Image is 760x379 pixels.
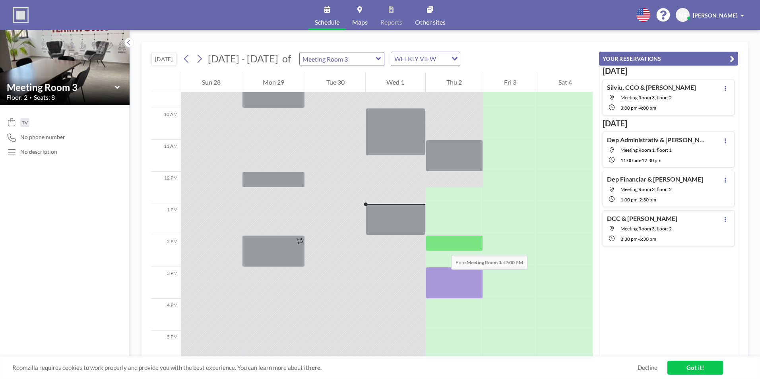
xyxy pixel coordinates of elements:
[640,157,642,163] span: -
[151,52,176,66] button: [DATE]
[151,267,181,299] div: 3 PM
[693,12,737,19] span: [PERSON_NAME]
[7,81,115,93] input: Meeting Room 3
[151,235,181,267] div: 2 PM
[483,72,537,92] div: Fri 3
[607,215,677,222] h4: DCC & [PERSON_NAME]
[151,203,181,235] div: 1 PM
[667,361,723,375] a: Got it!
[181,72,242,92] div: Sun 28
[620,147,672,153] span: Meeting Room 1, floor: 1
[426,72,483,92] div: Thu 2
[642,157,661,163] span: 12:30 PM
[638,105,639,111] span: -
[620,95,672,101] span: Meeting Room 3, floor: 2
[639,236,656,242] span: 6:30 PM
[638,364,657,371] a: Decline
[438,54,447,64] input: Search for option
[380,19,402,25] span: Reports
[20,148,57,155] div: No description
[13,7,29,23] img: organization-logo
[620,197,638,203] span: 1:00 PM
[607,83,696,91] h4: Silviu, CCO & [PERSON_NAME]
[208,52,278,64] span: [DATE] - [DATE]
[151,76,181,108] div: 9 AM
[308,364,322,371] a: here.
[34,93,55,101] span: Seats: 8
[603,118,735,128] h3: [DATE]
[29,95,32,100] span: •
[242,72,305,92] div: Mon 29
[639,105,656,111] span: 4:00 PM
[639,197,656,203] span: 2:30 PM
[22,120,28,126] span: TV
[607,175,703,183] h4: Dep Financiar & [PERSON_NAME]
[620,105,638,111] span: 3:00 PM
[352,19,368,25] span: Maps
[415,19,446,25] span: Other sites
[620,226,672,232] span: Meeting Room 3, floor: 2
[282,52,291,65] span: of
[151,299,181,331] div: 4 PM
[151,331,181,362] div: 5 PM
[305,72,365,92] div: Tue 30
[315,19,339,25] span: Schedule
[505,259,523,265] b: 2:00 PM
[12,364,638,371] span: Roomzilla requires cookies to work properly and provide you with the best experience. You can lea...
[620,236,638,242] span: 2:30 PM
[366,72,425,92] div: Wed 1
[300,52,376,66] input: Meeting Room 3
[620,186,672,192] span: Meeting Room 3, floor: 2
[467,259,501,265] b: Meeting Room 3
[20,133,65,141] span: No phone number
[151,108,181,140] div: 10 AM
[451,255,527,270] span: Book at
[599,52,738,66] button: YOUR RESERVATIONS
[537,72,593,92] div: Sat 4
[391,52,460,66] div: Search for option
[638,197,639,203] span: -
[679,12,687,19] span: NB
[603,66,735,76] h3: [DATE]
[638,236,639,242] span: -
[151,140,181,172] div: 11 AM
[393,54,438,64] span: WEEKLY VIEW
[607,136,706,144] h4: Dep Administrativ & [PERSON_NAME]
[151,172,181,203] div: 12 PM
[620,157,640,163] span: 11:00 AM
[6,93,27,101] span: Floor: 2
